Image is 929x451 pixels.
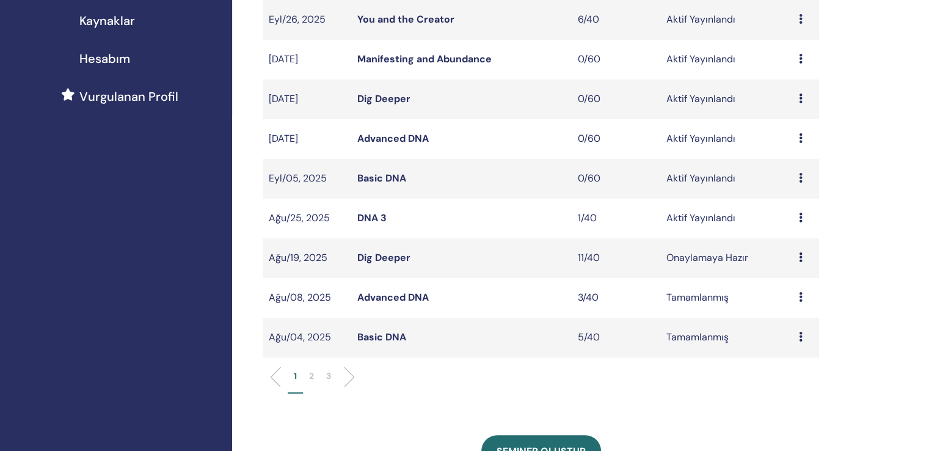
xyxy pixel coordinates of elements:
[660,79,793,119] td: Aktif Yayınlandı
[660,159,793,199] td: Aktif Yayınlandı
[660,238,793,278] td: Onaylamaya Hazır
[660,318,793,358] td: Tamamlanmış
[357,331,406,343] a: Basic DNA
[357,92,410,105] a: Dig Deeper
[79,12,135,30] span: Kaynaklar
[572,278,660,318] td: 3/40
[357,172,406,185] a: Basic DNA
[309,370,314,383] p: 2
[357,13,454,26] a: You and the Creator
[263,79,351,119] td: [DATE]
[263,318,351,358] td: Ağu/04, 2025
[660,278,793,318] td: Tamamlanmış
[572,159,660,199] td: 0/60
[263,278,351,318] td: Ağu/08, 2025
[326,370,331,383] p: 3
[263,119,351,159] td: [DATE]
[79,87,178,106] span: Vurgulanan Profil
[660,40,793,79] td: Aktif Yayınlandı
[263,40,351,79] td: [DATE]
[357,211,387,224] a: DNA 3
[263,159,351,199] td: Eyl/05, 2025
[572,40,660,79] td: 0/60
[572,199,660,238] td: 1/40
[79,50,130,68] span: Hesabım
[357,53,492,65] a: Manifesting and Abundance
[357,291,429,304] a: Advanced DNA
[357,132,429,145] a: Advanced DNA
[572,119,660,159] td: 0/60
[263,199,351,238] td: Ağu/25, 2025
[572,238,660,278] td: 11/40
[294,370,297,383] p: 1
[572,318,660,358] td: 5/40
[660,119,793,159] td: Aktif Yayınlandı
[660,199,793,238] td: Aktif Yayınlandı
[572,79,660,119] td: 0/60
[263,238,351,278] td: Ağu/19, 2025
[357,251,410,264] a: Dig Deeper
